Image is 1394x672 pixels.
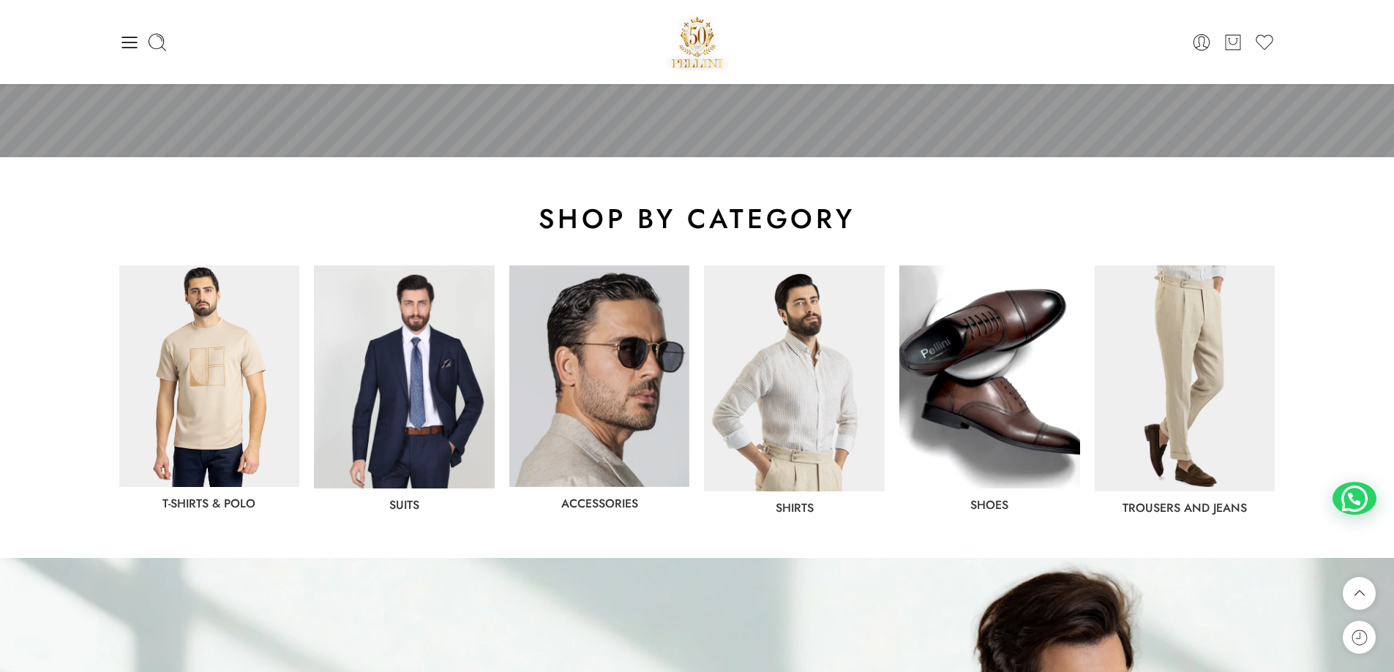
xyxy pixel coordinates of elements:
a: Login / Register [1191,32,1212,53]
h2: shop by category [119,201,1275,236]
a: Shirts [776,499,814,516]
a: Accessories [561,495,638,512]
a: Trousers and jeans [1123,499,1247,516]
a: Cart [1223,32,1243,53]
a: T-Shirts & Polo [162,495,255,512]
img: Pellini [666,11,729,73]
a: Suits [389,497,419,513]
a: Wishlist [1254,32,1275,53]
a: Pellini - [666,11,729,73]
a: shoes [970,497,1008,513]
